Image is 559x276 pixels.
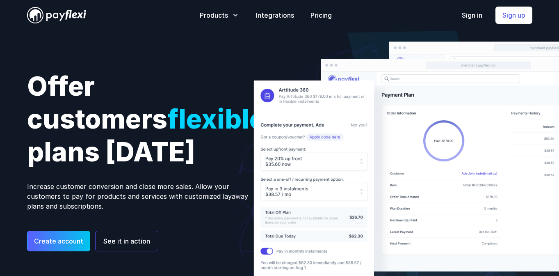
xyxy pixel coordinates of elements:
[27,70,381,168] span: Offer customers payment plans [DATE]
[200,10,228,20] span: Products
[167,103,265,135] span: flexible
[495,7,532,24] a: Sign up
[95,231,158,251] button: See it in action
[256,10,294,20] a: Integrations
[27,231,90,251] a: Create account
[462,10,482,20] a: Sign in
[310,10,332,20] a: Pricing
[27,7,86,23] img: PayFlexi
[27,182,263,211] p: Increase customer conversion and close more sales. Allow your customers to pay for products and s...
[200,10,240,20] button: Products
